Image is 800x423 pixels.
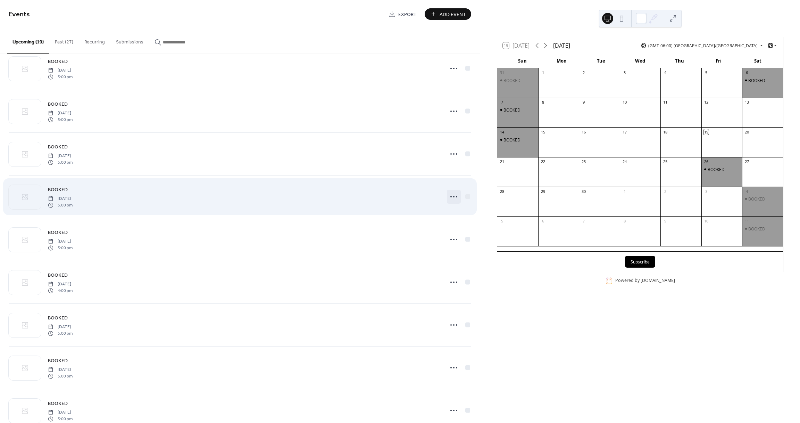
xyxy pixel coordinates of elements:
[48,281,73,287] span: [DATE]
[744,129,749,135] div: 20
[708,166,725,172] div: BOOKED
[703,100,709,105] div: 12
[48,287,73,294] span: 4:00 pm
[581,159,586,164] div: 23
[48,229,68,236] span: BOOKED
[48,400,68,407] span: BOOKED
[398,11,417,18] span: Export
[744,70,749,75] div: 6
[48,228,68,236] a: BOOKED
[9,8,30,21] span: Events
[553,41,570,50] div: [DATE]
[48,186,68,194] a: BOOKED
[738,54,777,68] div: Sat
[48,74,73,80] span: 5:00 pm
[48,399,68,407] a: BOOKED
[497,137,538,143] div: BOOKED
[662,70,668,75] div: 4
[499,129,505,135] div: 14
[662,100,668,105] div: 11
[48,373,73,379] span: 5:00 pm
[662,129,668,135] div: 18
[542,54,581,68] div: Mon
[581,54,620,68] div: Tue
[660,54,699,68] div: Thu
[540,218,545,223] div: 6
[742,226,783,232] div: BOOKED
[499,218,505,223] div: 5
[701,166,742,172] div: BOOKED
[499,100,505,105] div: 7
[48,67,73,74] span: [DATE]
[622,218,627,223] div: 8
[703,159,709,164] div: 26
[662,189,668,194] div: 2
[615,278,675,284] div: Powered by
[48,409,73,416] span: [DATE]
[662,159,668,164] div: 25
[622,129,627,135] div: 17
[497,78,538,83] div: BOOKED
[620,54,660,68] div: Wed
[703,218,709,223] div: 10
[48,272,68,279] span: BOOKED
[540,189,545,194] div: 29
[625,256,655,268] button: Subscribe
[48,159,73,165] span: 5:00 pm
[48,324,73,330] span: [DATE]
[581,129,586,135] div: 16
[499,159,505,164] div: 21
[581,218,586,223] div: 7
[503,107,520,113] div: BOOKED
[748,196,765,202] div: BOOKED
[581,189,586,194] div: 30
[622,100,627,105] div: 10
[622,70,627,75] div: 3
[503,54,542,68] div: Sun
[48,101,68,108] span: BOOKED
[48,330,73,336] span: 5:00 pm
[503,78,520,83] div: BOOKED
[744,159,749,164] div: 27
[744,100,749,105] div: 13
[48,116,73,123] span: 5:00 pm
[48,58,68,65] span: BOOKED
[48,315,68,322] span: BOOKED
[503,137,520,143] div: BOOKED
[49,28,79,53] button: Past (27)
[540,70,545,75] div: 1
[641,278,675,284] a: [DOMAIN_NAME]
[744,218,749,223] div: 11
[497,107,538,113] div: BOOKED
[622,159,627,164] div: 24
[748,226,765,232] div: BOOKED
[440,11,466,18] span: Add Event
[7,28,49,54] button: Upcoming (19)
[581,70,586,75] div: 2
[48,196,73,202] span: [DATE]
[79,28,110,53] button: Recurring
[499,70,505,75] div: 31
[48,416,73,422] span: 5:00 pm
[48,153,73,159] span: [DATE]
[540,129,545,135] div: 15
[703,129,709,135] div: 19
[48,357,68,365] span: BOOKED
[48,57,68,65] a: BOOKED
[425,8,471,20] a: Add Event
[703,189,709,194] div: 3
[48,100,68,108] a: BOOKED
[744,189,749,194] div: 4
[699,54,738,68] div: Fri
[742,78,783,83] div: BOOKED
[48,357,68,365] a: BOOKED
[48,143,68,151] a: BOOKED
[540,100,545,105] div: 8
[703,70,709,75] div: 5
[48,202,73,208] span: 5:00 pm
[499,189,505,194] div: 28
[662,218,668,223] div: 9
[48,238,73,245] span: [DATE]
[540,159,545,164] div: 22
[648,43,758,48] span: (GMT-06:00) [GEOGRAPHIC_DATA]/[GEOGRAPHIC_DATA]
